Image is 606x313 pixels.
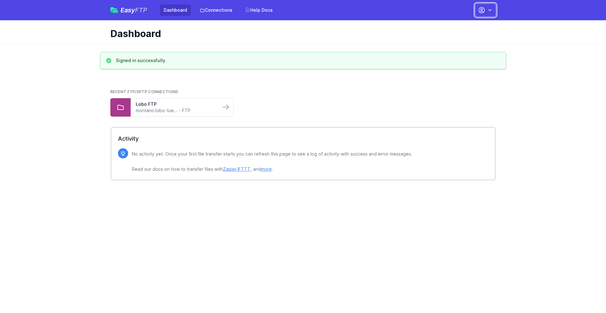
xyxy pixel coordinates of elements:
a: montario.lobo-tue... - FTP [136,107,216,114]
h3: Signed in successfully. [116,57,166,64]
h2: Recent FTP/SFTP Connections [110,89,496,94]
a: Dashboard [160,4,191,16]
h2: Activity [118,134,488,143]
a: Zapier [223,166,236,172]
span: Easy [121,7,147,13]
img: easyftp_logo.png [110,7,118,13]
a: IFTTT [238,166,251,172]
iframe: Drift Widget Chat Controller [574,281,598,305]
a: Lobo FTP [136,101,216,107]
span: FTP [135,6,147,14]
p: No activity yet. Once your first file transfer starts you can refresh this page to see a log of a... [132,150,412,173]
h1: Dashboard [110,28,491,39]
a: more [261,166,272,172]
a: Connections [196,4,236,16]
a: Help Docs [241,4,277,16]
a: EasyFTP [110,7,147,13]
